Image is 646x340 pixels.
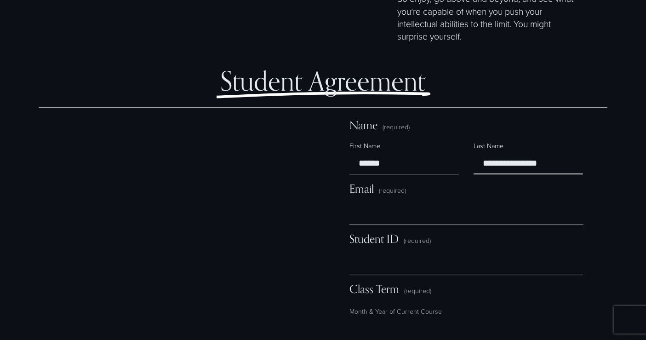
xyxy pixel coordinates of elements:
span: Student ID [349,232,399,246]
span: Email [349,182,374,196]
span: (required) [383,124,410,130]
span: (required) [379,186,406,195]
p: Month & Year of Current Course [349,304,583,319]
span: (required) [405,286,432,295]
span: Class Term [349,282,399,296]
span: Student Agreement [220,65,425,97]
span: Name [349,119,377,132]
div: First Name [349,141,459,152]
div: Last Name [474,141,583,152]
span: (required) [404,236,431,245]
